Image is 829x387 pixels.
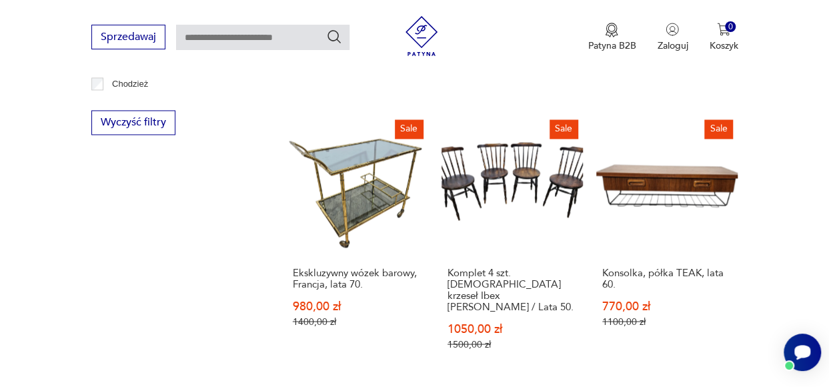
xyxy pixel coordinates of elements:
p: 980,00 zł [293,300,422,312]
h3: Ekskluzywny wózek barowy, Francja, lata 70. [293,267,422,290]
a: Sprzedawaj [91,33,165,43]
p: Ćmielów [112,95,145,110]
a: Ikona medaluPatyna B2B [588,23,636,52]
button: Wyczyść filtry [91,110,175,135]
p: 1400,00 zł [293,316,422,327]
button: Szukaj [326,29,342,45]
a: SaleEkskluzywny wózek barowy, Francja, lata 70.Ekskluzywny wózek barowy, Francja, lata 70.980,00 ... [287,114,428,375]
p: 1050,00 zł [448,323,577,334]
button: 0Koszyk [709,23,738,52]
p: Koszyk [709,39,738,52]
img: Ikona medalu [605,23,618,37]
p: Patyna B2B [588,39,636,52]
p: Chodzież [112,77,148,91]
a: SaleKomplet 4 szt. szwedzkich krzeseł Ibex Penny Windsor / Lata 50.Komplet 4 szt. [DEMOGRAPHIC_DA... [442,114,583,375]
button: Zaloguj [657,23,688,52]
img: Patyna - sklep z meblami i dekoracjami vintage [401,16,442,56]
img: Ikonka użytkownika [666,23,679,36]
div: 0 [725,21,736,33]
p: 1500,00 zł [448,338,577,350]
iframe: Smartsupp widget button [784,334,821,371]
button: Patyna B2B [588,23,636,52]
p: Zaloguj [657,39,688,52]
a: SaleKonsolka, półka TEAK, lata 60.Konsolka, półka TEAK, lata 60.770,00 zł1100,00 zł [596,114,738,375]
p: 770,00 zł [602,300,732,312]
button: Sprzedawaj [91,25,165,49]
h3: Komplet 4 szt. [DEMOGRAPHIC_DATA] krzeseł Ibex [PERSON_NAME] / Lata 50. [448,267,577,312]
p: 1100,00 zł [602,316,732,327]
h3: Konsolka, półka TEAK, lata 60. [602,267,732,290]
img: Ikona koszyka [717,23,730,36]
